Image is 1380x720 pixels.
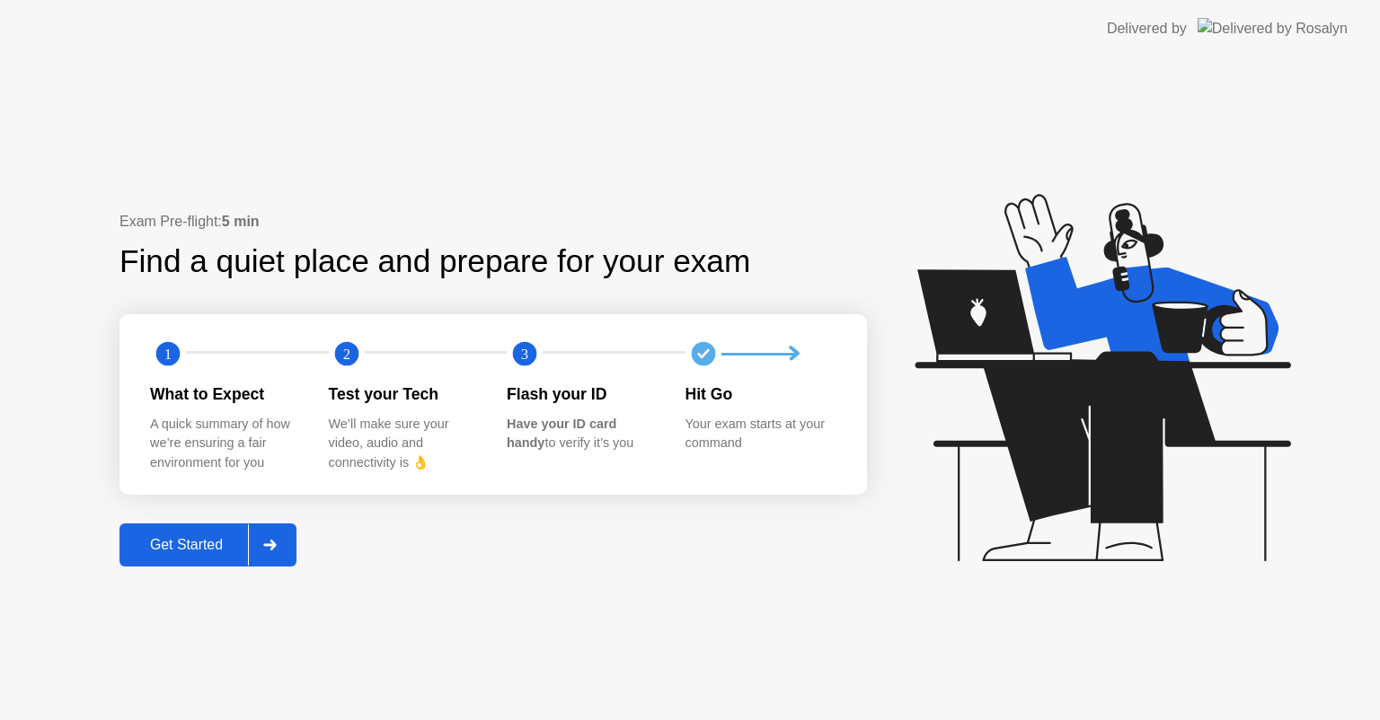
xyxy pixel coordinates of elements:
[150,415,300,473] div: A quick summary of how we’re ensuring a fair environment for you
[164,346,172,363] text: 1
[686,382,836,406] div: Hit Go
[119,523,296,566] button: Get Started
[521,346,528,363] text: 3
[686,415,836,453] div: Your exam starts at your command
[507,382,657,406] div: Flash your ID
[119,211,867,233] div: Exam Pre-flight:
[119,238,753,285] div: Find a quiet place and prepare for your exam
[329,415,479,473] div: We’ll make sure your video, audio and connectivity is 👌
[222,214,260,229] b: 5 min
[1198,18,1348,39] img: Delivered by Rosalyn
[125,537,248,553] div: Get Started
[1107,18,1187,40] div: Delivered by
[507,417,616,451] b: Have your ID card handy
[150,382,300,406] div: What to Expect
[507,415,657,453] div: to verify it’s you
[342,346,349,363] text: 2
[329,382,479,406] div: Test your Tech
